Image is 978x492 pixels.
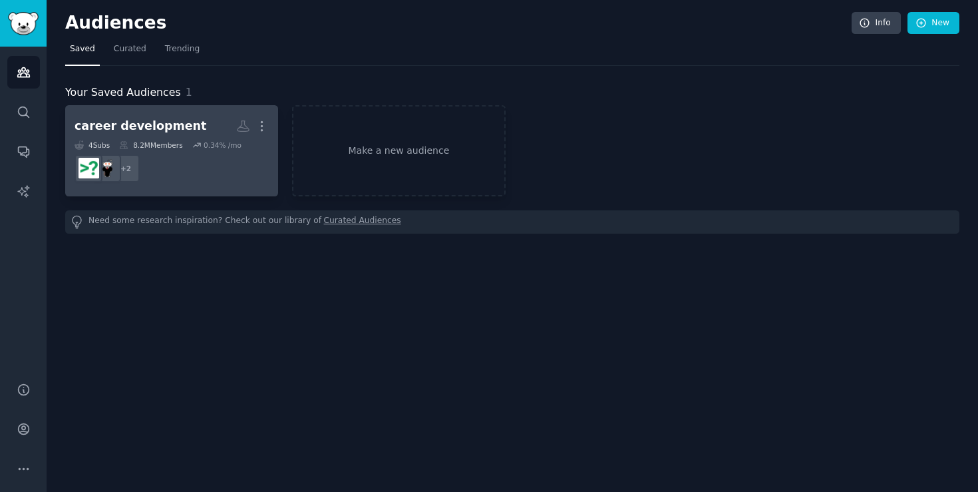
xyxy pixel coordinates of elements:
[65,210,959,234] div: Need some research inspiration? Check out our library of
[165,43,200,55] span: Trending
[119,140,182,150] div: 8.2M Members
[65,13,852,34] h2: Audiences
[324,215,401,229] a: Curated Audiences
[65,39,100,66] a: Saved
[79,158,99,178] img: cscareerquestions
[109,39,151,66] a: Curated
[114,43,146,55] span: Curated
[70,43,95,55] span: Saved
[852,12,901,35] a: Info
[8,12,39,35] img: GummySearch logo
[75,140,110,150] div: 4 Sub s
[65,105,278,196] a: career development4Subs8.2MMembers0.34% /mo+2careerguidancecscareerquestions
[65,85,181,101] span: Your Saved Audiences
[160,39,204,66] a: Trending
[75,118,206,134] div: career development
[292,105,505,196] a: Make a new audience
[907,12,959,35] a: New
[97,158,118,178] img: careerguidance
[186,86,192,99] span: 1
[112,154,140,182] div: + 2
[204,140,242,150] div: 0.34 % /mo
